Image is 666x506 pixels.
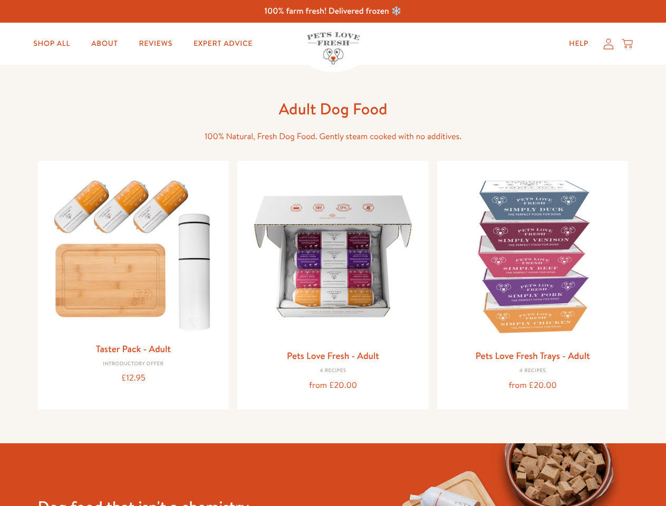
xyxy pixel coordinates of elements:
div: £12.95 [46,371,221,385]
a: Pets Love Fresh - Adult [287,349,379,362]
div: from £20.00 [246,378,420,393]
div: Introductory Offer [46,361,221,367]
img: Pets Love Fresh - Adult [246,169,420,344]
a: Reviews [130,33,180,54]
a: Taster Pack - Adult [96,342,171,355]
a: Expert Advice [185,33,261,54]
img: Taster Pack - Adult [46,169,221,336]
a: Pets Love Fresh Trays - Adult [476,349,590,362]
div: from £20.00 [446,378,620,393]
img: Pets Love Fresh [307,32,360,64]
div: 4 Recipes [246,368,420,374]
a: Shop All [25,33,79,54]
a: Help [561,33,597,54]
a: About [83,33,126,54]
img: Pets Love Fresh Trays - Adult [446,169,620,344]
span: 100% Natural, Fresh Dog Food. Gently steam cooked with no additives. [205,131,461,142]
h1: Adult Dog Food [165,99,502,119]
div: 4 Recipes [446,368,620,374]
